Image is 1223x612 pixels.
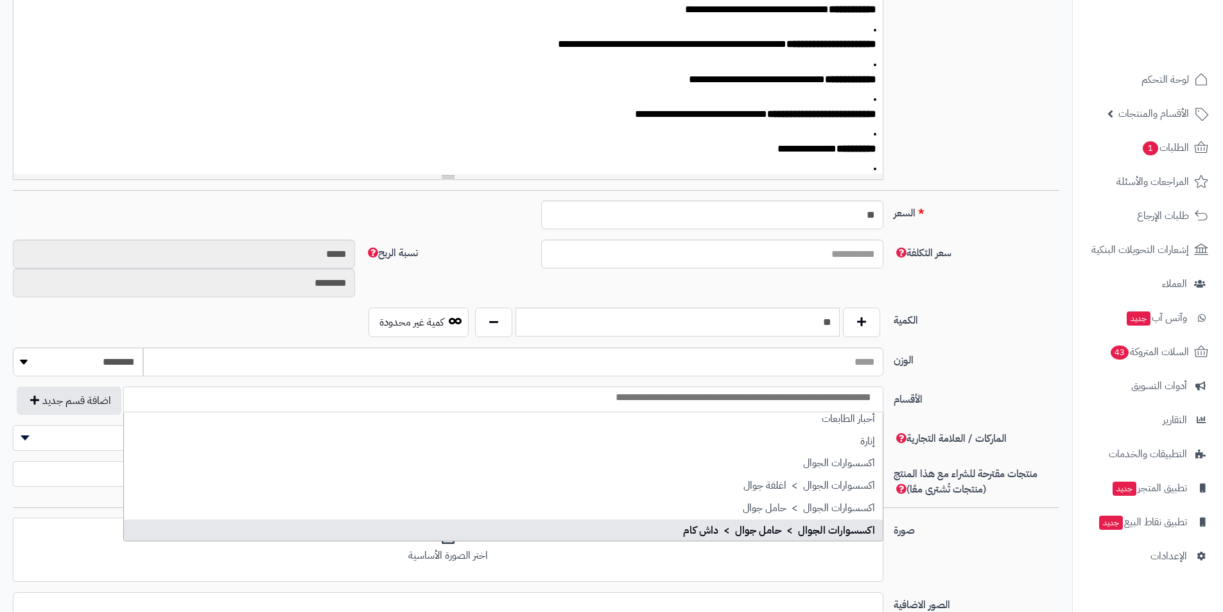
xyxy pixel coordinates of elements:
span: جديد [1113,482,1136,496]
li: اكسسوارات الجوال > اغلفة جوال [124,475,883,497]
a: إشعارات التحويلات البنكية [1080,234,1215,265]
label: الوزن [889,347,1064,368]
span: الماركات / العلامة التجارية [894,431,1007,446]
span: الإعدادات [1150,547,1187,565]
span: نسبة الربح [365,245,418,261]
a: تطبيق المتجرجديد [1080,473,1215,503]
span: أدوات التسويق [1131,377,1187,395]
span: تطبيق المتجر [1111,479,1187,497]
li: اكسسوارات الجوال [124,452,883,475]
span: العملاء [1162,275,1187,293]
a: طلبات الإرجاع [1080,200,1215,231]
span: المراجعات والأسئلة [1116,173,1189,191]
a: المراجعات والأسئلة [1080,166,1215,197]
span: 43 [1111,345,1129,360]
span: 1 [1143,141,1158,155]
a: لوحة التحكم [1080,64,1215,95]
a: وآتس آبجديد [1080,302,1215,333]
label: الأقسام [889,387,1064,407]
a: التطبيقات والخدمات [1080,439,1215,469]
span: سعر التكلفة [894,245,951,261]
a: العملاء [1080,268,1215,299]
span: لوحة التحكم [1141,71,1189,89]
a: الطلبات1 [1080,132,1215,163]
li: اكسسوارات الجوال > حامل جوال [124,497,883,520]
span: الطلبات [1141,139,1189,157]
a: التقارير [1080,405,1215,435]
span: تطبيق نقاط البيع [1098,513,1187,531]
button: اضافة قسم جديد [17,387,121,415]
span: منتجات مقترحة للشراء مع هذا المنتج (منتجات تُشترى معًا) [894,466,1037,497]
a: الإعدادات [1080,541,1215,572]
span: السلات المتروكة [1109,343,1189,361]
span: التطبيقات والخدمات [1109,445,1187,463]
span: جديد [1127,311,1150,326]
li: أحبار الطابعات [124,408,883,430]
li: إنارة [124,430,883,453]
span: طلبات الإرجاع [1137,207,1189,225]
label: الكمية [889,308,1064,328]
span: الأقسام والمنتجات [1118,105,1189,123]
span: إشعارات التحويلات البنكية [1091,241,1189,259]
span: جديد [1099,516,1123,530]
label: صورة [889,518,1064,538]
a: السلات المتروكة43 [1080,337,1215,367]
li: اكسسوارات الجوال > حامل جوال > داش كام [124,520,883,542]
span: التقارير [1163,411,1187,429]
a: أدوات التسويق [1080,371,1215,401]
a: تطبيق نقاط البيعجديد [1080,507,1215,538]
span: وآتس آب [1125,309,1187,327]
label: السعر [889,200,1064,221]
